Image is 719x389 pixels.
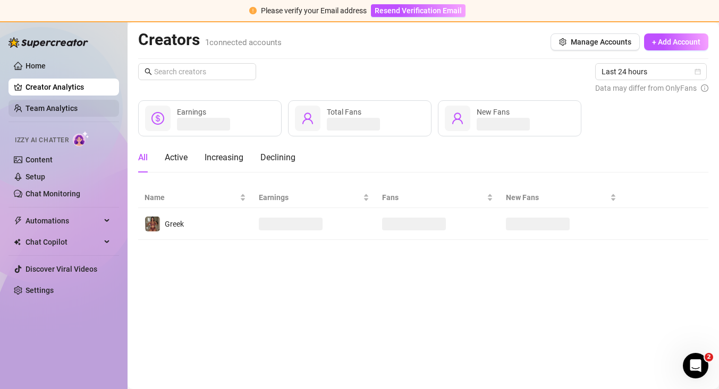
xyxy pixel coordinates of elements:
span: Greek [165,220,184,228]
span: Resend Verification Email [375,6,462,15]
div: Increasing [205,151,243,164]
span: Earnings [177,108,206,116]
button: Resend Verification Email [371,4,466,17]
span: user [451,112,464,125]
span: New Fans [477,108,510,116]
h2: Creators [138,30,282,50]
input: Search creators [154,66,241,77]
span: dollar-circle [151,112,164,125]
div: Declining [260,151,295,164]
span: + Add Account [652,38,700,46]
span: calendar [695,68,701,75]
span: New Fans [506,192,608,203]
span: Data may differ from OnlyFans [595,82,697,94]
div: Please verify your Email address [261,5,367,16]
span: Manage Accounts [571,38,631,46]
a: Team Analytics [26,104,78,113]
span: search [145,68,152,75]
a: Home [26,62,46,70]
span: Automations [26,212,101,229]
span: Chat Copilot [26,234,101,250]
img: Chat Copilot [14,238,21,246]
span: info-circle [701,82,708,94]
a: Discover Viral Videos [26,265,97,273]
a: Setup [26,172,45,181]
span: 2 [705,353,713,361]
a: Settings [26,286,54,295]
div: All [138,151,148,164]
a: Chat Monitoring [26,189,80,198]
th: Earnings [252,187,376,208]
button: Manage Accounts [551,33,640,50]
div: Active [165,151,188,164]
a: Creator Analytics [26,79,111,96]
span: 1 connected accounts [205,38,282,47]
th: Name [138,187,252,208]
span: user [301,112,314,125]
img: logo-BBDzfeDw.svg [9,37,88,48]
a: Content [26,155,53,164]
span: Fans [382,192,484,203]
span: Last 24 hours [602,64,700,80]
span: Earnings [259,192,361,203]
span: exclamation-circle [249,7,257,14]
iframe: Intercom live chat [683,353,708,378]
span: Izzy AI Chatter [15,135,69,145]
span: thunderbolt [14,217,22,225]
button: + Add Account [644,33,708,50]
th: New Fans [500,187,623,208]
span: Total Fans [327,108,361,116]
span: setting [559,38,566,46]
th: Fans [376,187,499,208]
img: Greek [145,217,160,231]
img: AI Chatter [73,131,89,146]
span: Name [145,192,238,203]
